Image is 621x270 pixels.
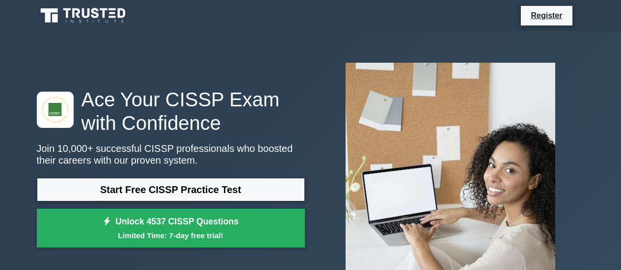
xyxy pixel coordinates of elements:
[525,9,568,22] a: Register
[37,178,305,201] a: Start Free CISSP Practice Test
[49,230,293,241] small: Limited Time: 7-day free trial!
[37,143,305,166] p: Join 10,000+ successful CISSP professionals who boosted their careers with our proven system.
[37,88,305,135] h1: Ace Your CISSP Exam with Confidence
[37,209,305,248] a: Unlock 4537 CISSP QuestionsLimited Time: 7-day free trial!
